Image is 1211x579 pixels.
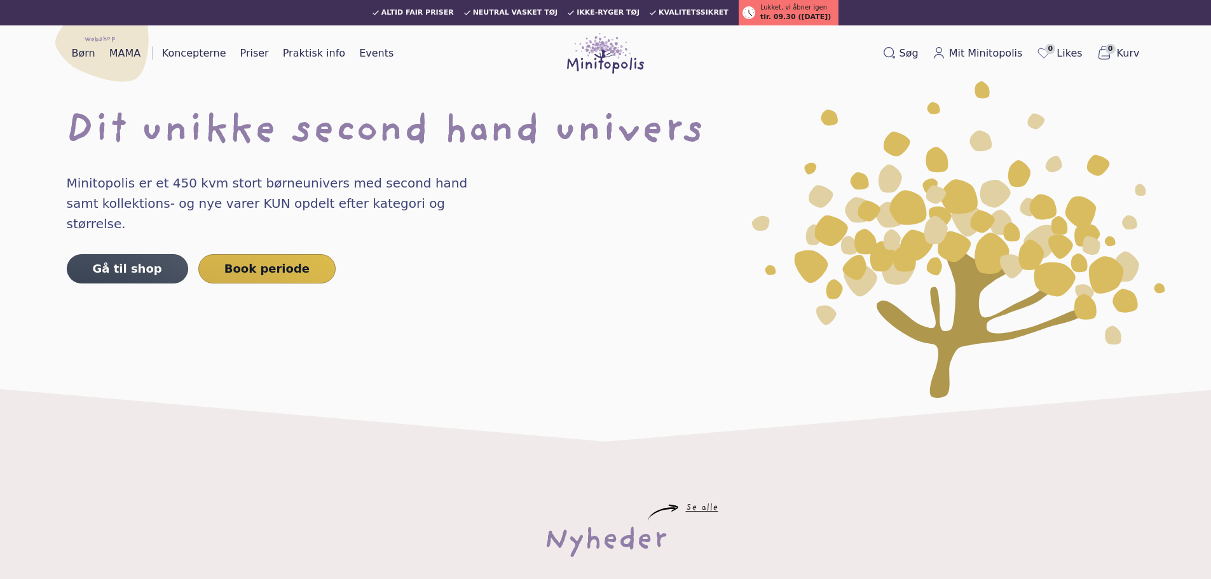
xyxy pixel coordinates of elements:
img: Minitopolis logo [567,33,645,74]
a: 0Likes [1031,43,1087,64]
a: Børn [67,43,100,64]
img: Minitopolis' logo som et gul blomst [752,81,1165,398]
div: Nyheder [544,521,667,562]
a: Book periode [198,254,336,283]
h4: Minitopolis er et 450 kvm stort børneunivers med second hand samt kollektions- og nye varer KUN o... [67,173,494,234]
button: Søg [878,43,924,64]
span: Søg [900,46,919,61]
span: Altid fair priser [381,9,454,17]
a: Gå til shop [67,254,188,283]
span: Neutral vasket tøj [473,9,558,17]
span: 0 [1105,44,1116,54]
span: Lukket, vi åbner igen [760,3,827,12]
a: MAMA [104,43,146,64]
a: Se alle [686,505,718,512]
span: Kvalitetssikret [659,9,729,17]
button: 0Kurv [1091,43,1145,64]
span: Kurv [1117,46,1140,61]
a: Events [354,43,399,64]
span: Likes [1057,46,1082,61]
a: Praktisk info [278,43,350,64]
a: Priser [235,43,274,64]
a: Mit Minitopolis [927,43,1028,64]
span: 0 [1045,44,1055,54]
span: tir. 09.30 ([DATE]) [760,12,831,23]
a: Koncepterne [157,43,231,64]
span: Mit Minitopolis [949,46,1023,61]
h1: Dit unikke second hand univers [67,112,1145,153]
span: Ikke-ryger tøj [577,9,640,17]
